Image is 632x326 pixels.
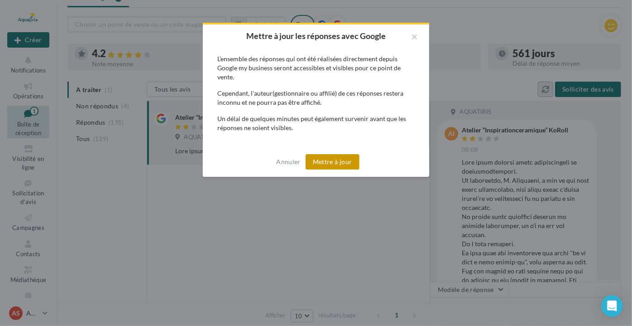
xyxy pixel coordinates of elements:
div: Un délai de quelques minutes peut également survenir avant que les réponses ne soient visibles. [217,114,415,132]
button: Annuler [273,156,304,167]
div: Cependant, l’auteur(gestionnaire ou affilié) de ces réponses restera inconnu et ne pourra pas êtr... [217,89,415,107]
div: Open Intercom Messenger [601,295,623,317]
span: L’ensemble des réponses qui ont été réalisées directement depuis Google my business seront access... [217,55,401,81]
h2: Mettre à jour les réponses avec Google [217,32,415,40]
button: Mettre à jour [306,154,359,170]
